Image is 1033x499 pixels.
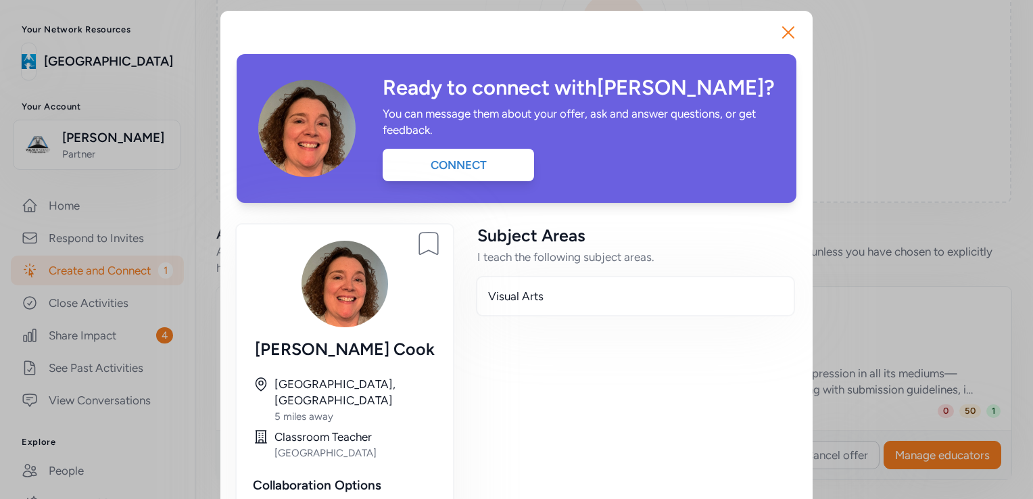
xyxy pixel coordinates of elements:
[253,476,437,495] div: Collaboration Options
[383,149,534,181] div: Connect
[477,249,794,265] div: I teach the following subject areas.
[274,446,437,460] div: [GEOGRAPHIC_DATA]
[274,376,437,408] div: [GEOGRAPHIC_DATA], [GEOGRAPHIC_DATA]
[383,76,775,100] div: Ready to connect with [PERSON_NAME] ?
[258,80,356,177] img: Avatar
[383,105,772,138] div: You can message them about your offer, ask and answer questions, or get feedback.
[302,241,388,327] img: Avatar
[274,429,437,445] div: Classroom Teacher
[274,410,437,423] div: 5 miles away
[477,224,794,246] div: Subject Areas
[488,288,783,304] div: Visual Arts
[253,338,437,360] div: [PERSON_NAME] Cook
